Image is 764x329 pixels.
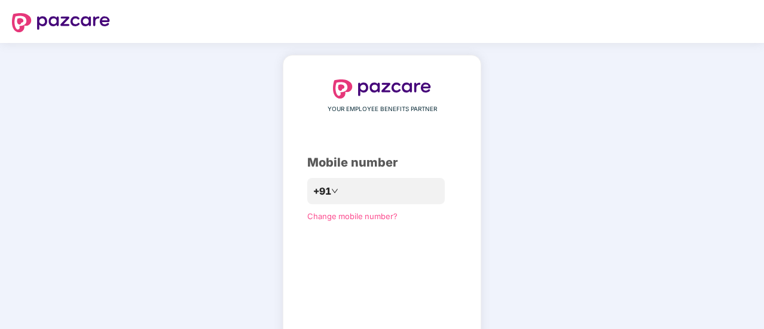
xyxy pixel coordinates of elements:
[328,104,437,114] span: YOUR EMPLOYEE BENEFITS PARTNER
[313,184,331,199] span: +91
[333,79,431,99] img: logo
[307,211,398,221] a: Change mobile number?
[331,187,338,195] span: down
[307,153,457,172] div: Mobile number
[12,13,110,32] img: logo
